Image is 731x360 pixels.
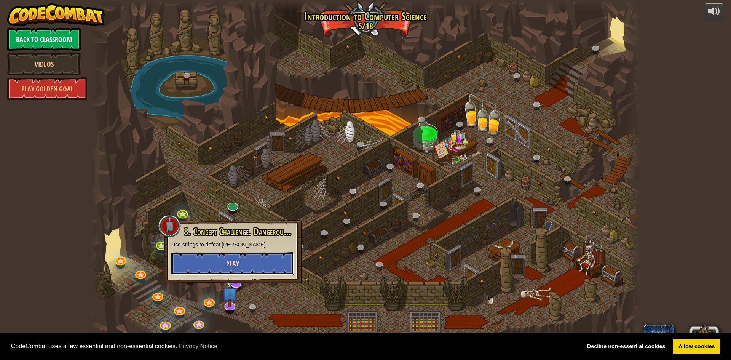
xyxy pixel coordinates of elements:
[177,341,219,352] a: learn more about cookies
[7,53,81,75] a: Videos
[7,77,87,100] a: Play Golden Goal
[7,28,81,51] a: Back to Classroom
[705,3,724,21] button: Adjust volume
[11,341,576,352] span: CodeCombat uses a few essential and non-essential cookies.
[582,339,670,354] a: deny cookies
[171,252,294,275] button: Play
[222,280,238,307] img: level-banner-unstarted-subscriber.png
[7,3,105,26] img: CodeCombat - Learn how to code by playing a game
[226,259,239,269] span: Play
[228,257,244,285] img: level-banner-unstarted-subscriber.png
[184,225,303,238] span: 8. Concept Challenge. Dangerous Steps
[171,241,294,248] p: Use strings to defeat [PERSON_NAME].
[673,339,720,354] a: allow cookies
